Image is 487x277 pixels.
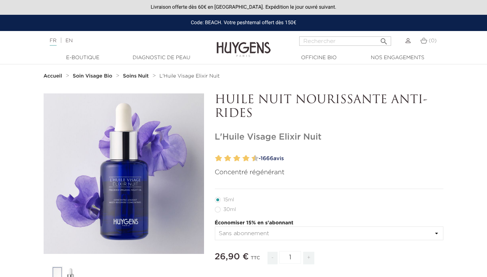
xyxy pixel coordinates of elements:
label: 1 [214,153,216,164]
p: Concentré régénérant [215,168,444,177]
label: 4 [226,153,231,164]
label: 2 [217,153,222,164]
button:  [377,34,390,44]
strong: Accueil [44,74,62,79]
h1: L'Huile Visage Elixir Nuit [215,132,444,142]
a: Officine Bio [283,54,355,62]
span: - [267,252,278,264]
label: 8 [244,153,249,164]
span: 1666 [261,156,273,161]
a: E-Boutique [47,54,119,62]
a: -1666avis [256,153,444,164]
a: EN [65,38,72,43]
a: FR [50,38,57,46]
a: Soins Nuit [123,73,150,79]
img: Huygens [217,30,271,58]
div: | [46,36,198,45]
label: 15ml [215,197,243,203]
span: L'Huile Visage Elixir Nuit [159,74,220,79]
strong: Soins Nuit [123,74,149,79]
input: Quantité [279,251,301,264]
input: Rechercher [299,36,391,46]
label: 3 [223,153,225,164]
div: TTC [251,250,260,270]
span: 26,90 € [215,252,249,261]
p: Économiser 15% en s'abonnant [215,219,444,227]
label: 9 [250,153,253,164]
strong: Soin Visage Bio [73,74,112,79]
label: 6 [235,153,240,164]
a: Soin Visage Bio [73,73,114,79]
span: (0) [429,38,437,43]
p: HUILE NUIT NOURISSANTE ANTI-RIDES [215,93,444,121]
span: + [303,252,315,264]
a: L'Huile Visage Elixir Nuit [159,73,220,79]
a: Accueil [44,73,64,79]
label: 30ml [215,207,245,212]
label: 10 [253,153,258,164]
a: Diagnostic de peau [125,54,198,62]
label: 5 [232,153,234,164]
label: 7 [241,153,243,164]
a: Nos engagements [362,54,434,62]
i:  [380,35,388,44]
